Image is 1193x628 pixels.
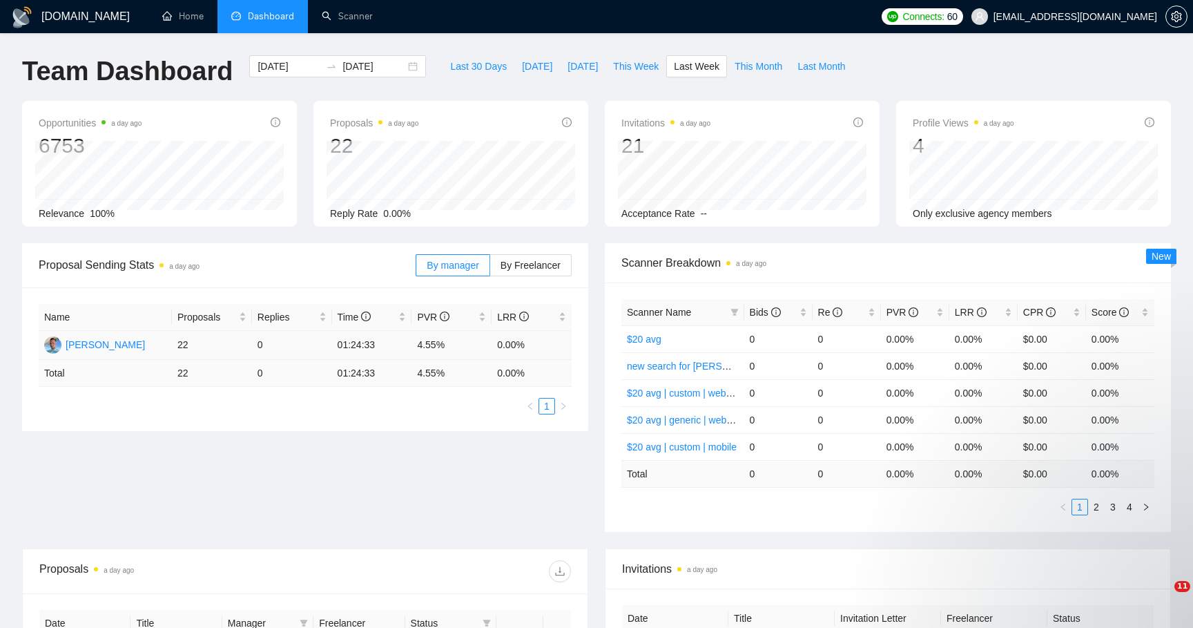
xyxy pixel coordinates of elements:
td: 0.00% [1086,379,1154,406]
span: info-circle [977,307,987,317]
button: [DATE] [560,55,605,77]
button: left [522,398,539,415]
td: 0 [813,352,881,379]
span: info-circle [562,117,572,127]
div: 4 [913,133,1014,159]
h1: Team Dashboard [22,55,233,88]
td: 0 [252,360,332,387]
a: RM[PERSON_NAME] [44,339,145,350]
span: -- [701,208,707,219]
span: Reply Rate [330,208,378,219]
time: a day ago [984,120,1014,127]
div: 6753 [39,133,142,159]
td: 0 [744,406,813,433]
td: 0.00% [949,325,1018,352]
span: Score [1092,307,1129,318]
td: 0.00% [949,352,1018,379]
span: filter [730,308,739,316]
span: Acceptance Rate [621,208,695,219]
span: LRR [955,307,987,318]
span: Last 30 Days [450,59,507,74]
th: Proposals [172,304,252,331]
td: 0 [813,406,881,433]
a: $20 avg | custom | mobile [627,441,737,453]
span: info-circle [519,312,529,321]
span: Connects: [902,9,944,24]
span: By manager [427,260,478,271]
a: new search for [PERSON_NAME] [627,361,773,372]
span: dashboard [231,11,241,21]
span: CPR [1023,307,1056,318]
span: info-circle [1046,307,1056,317]
div: Proposals [39,560,305,582]
span: Re [818,307,843,318]
td: 0.00 % [492,360,572,387]
span: info-circle [833,307,842,317]
span: Only exclusive agency members [913,208,1052,219]
span: Proposals [177,310,236,325]
td: $0.00 [1018,406,1086,433]
span: Profile Views [913,115,1014,131]
span: Proposal Sending Stats [39,256,416,274]
td: 0 [813,433,881,460]
th: Replies [252,304,332,331]
span: info-circle [909,307,918,317]
td: 0 [744,433,813,460]
img: logo [11,6,33,28]
td: $0.00 [1018,325,1086,352]
td: 0.00% [949,379,1018,406]
td: 0 [813,325,881,352]
td: 0 [744,460,813,487]
span: 100% [90,208,115,219]
td: 0 [744,379,813,406]
span: to [326,61,337,72]
th: Name [39,304,172,331]
span: swap-right [326,61,337,72]
td: Total [621,460,744,487]
td: 0 [813,379,881,406]
td: 22 [172,360,252,387]
span: left [526,402,534,410]
button: This Week [605,55,666,77]
td: Total [39,360,172,387]
td: 0 [813,460,881,487]
input: End date [342,59,405,74]
span: download [550,566,570,577]
span: [DATE] [568,59,598,74]
span: [DATE] [522,59,552,74]
button: Last Week [666,55,727,77]
span: Last Month [797,59,845,74]
input: Start date [258,59,320,74]
li: Previous Page [522,398,539,415]
time: a day ago [687,566,717,573]
span: LRR [497,312,529,323]
span: This Month [735,59,782,74]
span: setting [1166,11,1187,22]
a: $20 avg [627,334,661,345]
span: info-circle [853,117,863,127]
span: Time [338,312,371,323]
span: Scanner Breakdown [621,254,1154,272]
span: PVR [886,307,919,318]
td: 0.00% [492,331,572,360]
span: Last Week [674,59,719,74]
span: info-circle [271,117,280,127]
time: a day ago [680,120,710,127]
td: 0.00% [949,406,1018,433]
div: 22 [330,133,418,159]
span: Dashboard [248,10,294,22]
span: By Freelancer [501,260,561,271]
a: searchScanner [322,10,373,22]
time: a day ago [388,120,418,127]
button: right [555,398,572,415]
li: Next Page [555,398,572,415]
a: 1 [539,399,554,414]
span: Scanner Name [627,307,691,318]
li: 1 [539,398,555,415]
a: setting [1165,11,1187,22]
span: Replies [258,310,316,325]
span: user [975,12,985,21]
span: right [559,402,568,410]
span: This Week [613,59,659,74]
iframe: To enrich screen reader interactions, please activate Accessibility in Grammarly extension settings [1146,581,1179,614]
